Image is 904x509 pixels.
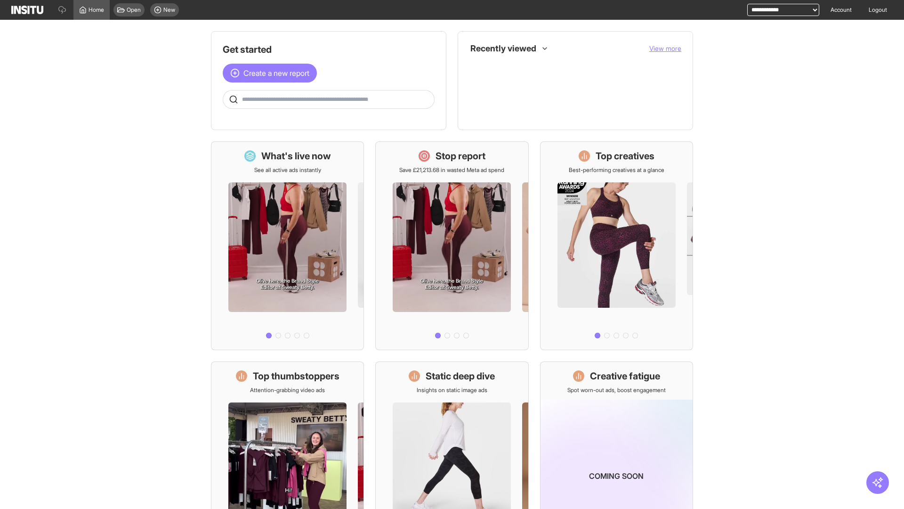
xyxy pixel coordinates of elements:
[261,149,331,163] h1: What's live now
[11,6,43,14] img: Logo
[540,141,693,350] a: Top creativesBest-performing creatives at a glance
[596,149,654,163] h1: Top creatives
[211,141,364,350] a: What's live nowSee all active ads instantly
[399,166,504,174] p: Save £21,213.68 in wasted Meta ad spend
[649,44,681,53] button: View more
[569,166,664,174] p: Best-performing creatives at a glance
[89,6,104,14] span: Home
[250,386,325,394] p: Attention-grabbing video ads
[163,6,175,14] span: New
[253,369,339,383] h1: Top thumbstoppers
[243,67,309,79] span: Create a new report
[417,386,487,394] p: Insights on static image ads
[426,369,495,383] h1: Static deep dive
[436,149,485,163] h1: Stop report
[223,64,317,82] button: Create a new report
[254,166,321,174] p: See all active ads instantly
[375,141,528,350] a: Stop reportSave £21,213.68 in wasted Meta ad spend
[223,43,435,56] h1: Get started
[649,44,681,52] span: View more
[127,6,141,14] span: Open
